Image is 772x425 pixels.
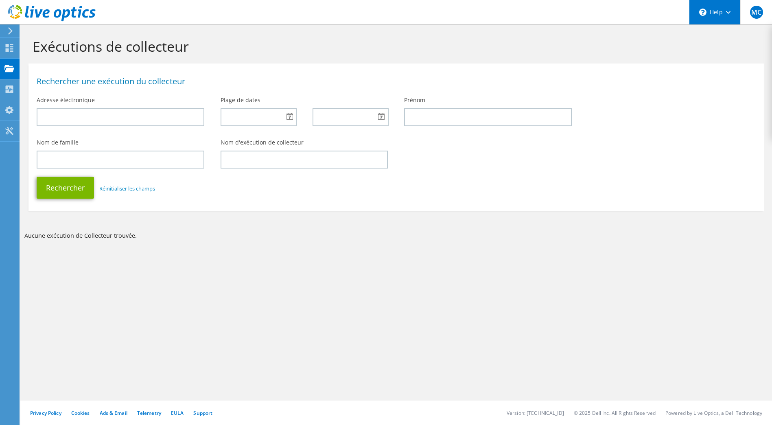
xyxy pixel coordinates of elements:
[37,138,79,147] label: Nom de famille
[750,6,763,19] span: MC
[100,410,127,416] a: Ads & Email
[30,410,61,416] a: Privacy Policy
[37,96,95,104] label: Adresse électronique
[193,410,212,416] a: Support
[221,96,260,104] label: Plage de dates
[99,185,155,192] a: Réinitialiser les champs
[507,410,564,416] li: Version: [TECHNICAL_ID]
[171,410,184,416] a: EULA
[699,9,706,16] svg: \n
[24,231,768,240] p: Aucune exécution de Collecteur trouvée.
[665,410,762,416] li: Powered by Live Optics, a Dell Technology
[221,138,304,147] label: Nom d'exécution de collecteur
[37,77,752,85] h1: Rechercher une exécution du collecteur
[33,38,756,55] h1: Exécutions de collecteur
[404,96,425,104] label: Prénom
[37,177,94,199] button: Rechercher
[574,410,656,416] li: © 2025 Dell Inc. All Rights Reserved
[137,410,161,416] a: Telemetry
[71,410,90,416] a: Cookies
